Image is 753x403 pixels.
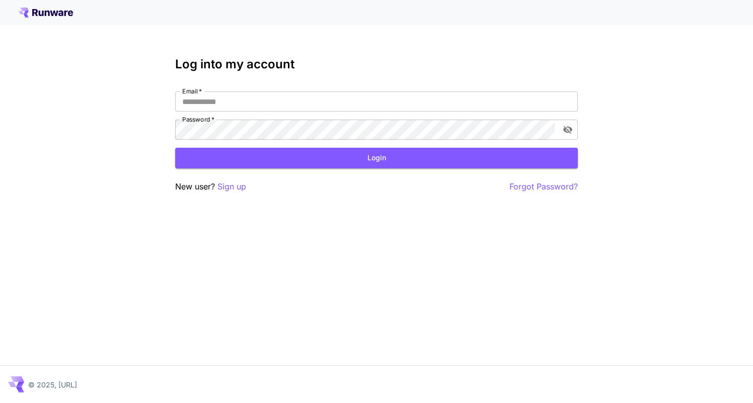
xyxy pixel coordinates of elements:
[217,180,246,193] button: Sign up
[559,121,577,139] button: toggle password visibility
[28,379,77,390] p: © 2025, [URL]
[182,115,214,124] label: Password
[175,57,578,71] h3: Log into my account
[175,180,246,193] p: New user?
[509,180,578,193] button: Forgot Password?
[175,148,578,168] button: Login
[182,87,202,95] label: Email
